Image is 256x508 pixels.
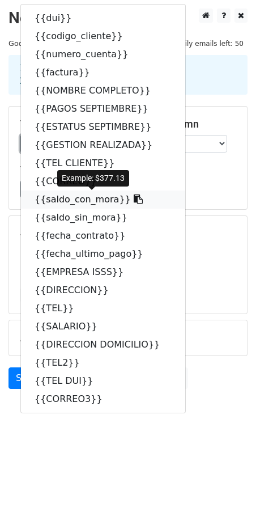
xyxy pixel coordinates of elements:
a: {{codigo_cliente}} [21,27,185,45]
a: {{DIRECCION}} [21,281,185,299]
a: {{ESTATUS SEPTIMBRE}} [21,118,185,136]
a: {{saldo_sin_mora}} [21,209,185,227]
a: {{GESTION REALIZADA}} [21,136,185,154]
span: Daily emails left: 50 [172,37,248,50]
a: Daily emails left: 50 [172,39,248,48]
small: Google Sheet: [8,39,118,48]
a: {{CORREO3}} [21,390,185,408]
a: {{fecha_ultimo_pago}} [21,245,185,263]
a: {{numero_cuenta}} [21,45,185,63]
a: {{SALARIO}} [21,317,185,336]
a: {{TEL2}} [21,354,185,372]
a: {{TEL}} [21,299,185,317]
a: {{dui}} [21,9,185,27]
div: 1. Write your email in Gmail 2. Click [11,62,245,88]
a: {{fecha_contrato}} [21,227,185,245]
a: {{TEL CLIENTE}} [21,154,185,172]
div: Example: $377.13 [57,170,129,187]
a: {{factura}} [21,63,185,82]
a: {{CORREO}} [21,172,185,190]
h2: New Campaign [8,9,248,28]
div: Widget de chat [199,454,256,508]
a: {{PAGOS SEPTIEMBRE}} [21,100,185,118]
h5: Email column [136,118,236,130]
a: {{saldo_con_mora}} [21,190,185,209]
a: {{NOMBRE COMPLETO}} [21,82,185,100]
iframe: Chat Widget [199,454,256,508]
a: {{DIRECCION DOMICILIO}} [21,336,185,354]
a: Send [8,367,46,389]
a: {{TEL DUI}} [21,372,185,390]
a: {{EMPRESA ISSS}} [21,263,185,281]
